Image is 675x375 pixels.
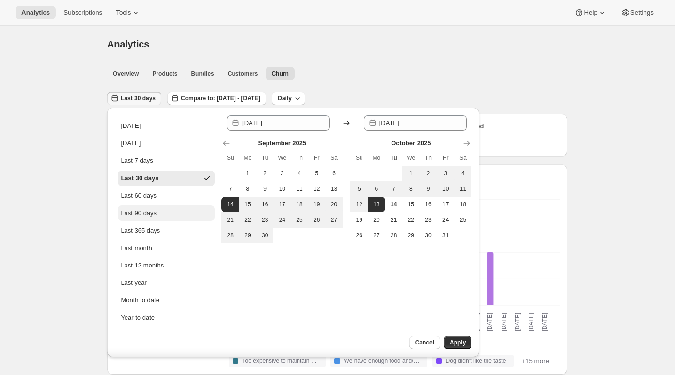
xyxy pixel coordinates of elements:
button: Wednesday October 29 2025 [402,228,420,243]
button: Friday September 12 2025 [308,181,326,197]
span: 16 [260,201,270,208]
span: 8 [243,185,252,193]
button: Wednesday September 10 2025 [273,181,291,197]
button: Friday October 24 2025 [437,212,455,228]
span: 18 [458,201,468,208]
span: 5 [354,185,364,193]
button: Friday October 10 2025 [437,181,455,197]
button: +15 more [518,355,552,367]
button: Analytics [16,6,56,19]
button: Year to date [118,310,215,326]
span: Mo [243,154,252,162]
th: Friday [437,150,455,166]
button: Last 90 days [118,205,215,221]
text: [DATE] [501,313,507,331]
button: Sunday October 26 2025 [350,228,368,243]
span: 14 [389,201,399,208]
button: Last 30 days [107,92,161,105]
span: 26 [354,232,364,239]
span: Analytics [107,39,149,49]
span: Su [225,154,235,162]
div: Year to date [121,313,155,323]
span: 27 [330,216,339,224]
button: [DATE] [118,118,215,134]
rect: Admin cancelled-17 0 [501,200,507,201]
button: Saturday September 27 2025 [326,212,343,228]
span: 13 [330,185,339,193]
th: Wednesday [273,150,291,166]
th: Sunday [221,150,239,166]
button: Month to date [118,293,215,308]
button: Monday September 29 2025 [239,228,256,243]
span: Tools [116,9,131,16]
span: 2 [260,170,270,177]
th: Tuesday [256,150,274,166]
text: [DATE] [487,313,493,331]
g: 2025-10-09: Too expensive to maintain long term 0,We have enough food and/or treats 0,Dog didn’t ... [484,200,497,306]
button: Last month [118,240,215,256]
text: [DATE] [514,313,521,331]
button: Friday September 19 2025 [308,197,326,212]
span: 31 [441,232,451,239]
button: Sunday October 19 2025 [350,212,368,228]
span: 1 [243,170,252,177]
span: 21 [225,216,235,224]
span: Mo [372,154,381,162]
button: Saturday October 18 2025 [455,197,472,212]
button: Saturday October 11 2025 [455,181,472,197]
span: Subscriptions [63,9,102,16]
button: Thursday October 23 2025 [420,212,437,228]
div: Last 7 days [121,156,153,166]
button: Show previous month, August 2025 [220,137,233,150]
span: 23 [424,216,433,224]
span: 26 [312,216,322,224]
span: We [277,154,287,162]
button: Thursday September 11 2025 [291,181,308,197]
span: 5 [312,170,322,177]
th: Monday [368,150,385,166]
span: 2 [424,170,433,177]
span: 28 [389,232,399,239]
button: Last 60 days [118,188,215,203]
button: Sunday October 5 2025 [350,181,368,197]
button: Tuesday September 9 2025 [256,181,274,197]
span: We [406,154,416,162]
span: 17 [277,201,287,208]
div: Last 365 days [121,226,160,235]
span: 7 [225,185,235,193]
button: Saturday September 20 2025 [326,197,343,212]
button: End of range Monday October 13 2025 [368,197,385,212]
button: [DATE] [118,136,215,151]
button: Tuesday September 23 2025 [256,212,274,228]
button: Friday September 5 2025 [308,166,326,181]
rect: Admin cancelled-17 0 [542,200,549,201]
button: Sunday September 28 2025 [221,228,239,243]
span: Overview [113,70,139,78]
span: Fr [312,154,322,162]
button: Saturday September 13 2025 [326,181,343,197]
button: Cancel [409,336,440,349]
text: [DATE] [528,313,534,331]
button: Wednesday September 24 2025 [273,212,291,228]
button: Friday October 31 2025 [437,228,455,243]
span: 15 [406,201,416,208]
span: 14 [225,201,235,208]
button: Last 12 months [118,258,215,273]
button: Tuesday September 16 2025 [256,197,274,212]
span: 15 [243,201,252,208]
th: Sunday [350,150,368,166]
button: Friday October 3 2025 [437,166,455,181]
span: 21 [389,216,399,224]
span: 19 [312,201,322,208]
div: Last 90 days [121,208,157,218]
span: 20 [330,201,339,208]
span: 6 [330,170,339,177]
button: Monday October 6 2025 [368,181,385,197]
button: Wednesday September 17 2025 [273,197,291,212]
button: Thursday October 16 2025 [420,197,437,212]
span: Churn [271,70,288,78]
div: Month to date [121,296,159,305]
button: Thursday October 9 2025 [420,181,437,197]
span: 29 [406,232,416,239]
span: 7 [389,185,399,193]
